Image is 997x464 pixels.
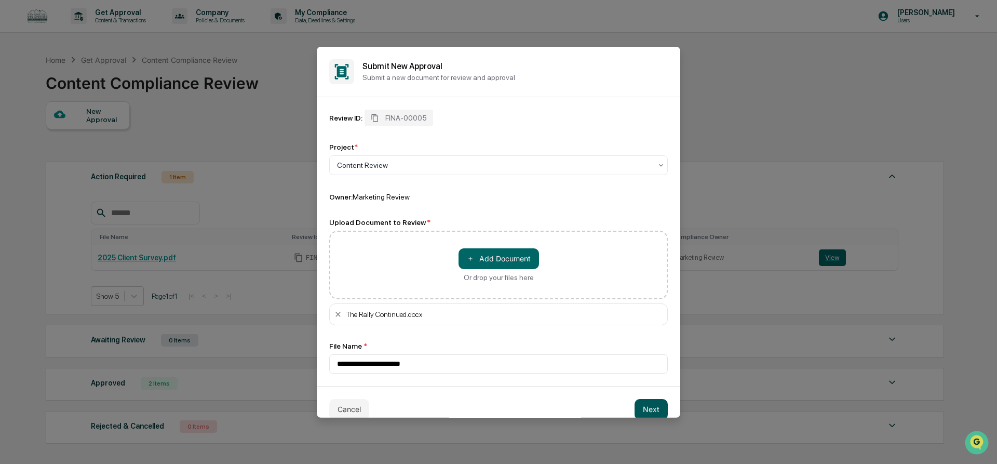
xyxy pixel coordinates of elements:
span: FINA-00005 [385,113,427,122]
a: 🔎Data Lookup [6,147,70,165]
span: Marketing Review [353,192,410,201]
div: 🔎 [10,152,19,160]
span: ＋ [467,254,474,263]
a: 🗄️Attestations [71,127,133,145]
div: The Rally Continued.docx [346,310,663,318]
span: Data Lookup [21,151,65,161]
div: Project [329,142,358,151]
div: Or drop your files here [464,273,534,281]
button: Next [635,399,668,419]
iframe: Open customer support [964,430,992,458]
span: Pylon [103,176,126,184]
span: Preclearance [21,131,67,141]
span: Attestations [86,131,129,141]
img: 1746055101610-c473b297-6a78-478c-a979-82029cc54cd1 [10,79,29,98]
div: 🗄️ [75,132,84,140]
a: 🖐️Preclearance [6,127,71,145]
div: Review ID: [329,113,362,122]
h2: Submit New Approval [362,61,668,71]
p: How can we help? [10,22,189,38]
button: Or drop your files here [459,248,539,269]
a: Powered byPylon [73,176,126,184]
div: Upload Document to Review [329,218,668,226]
div: Start new chat [35,79,170,90]
button: Start new chat [177,83,189,95]
button: Cancel [329,399,369,419]
div: File Name [329,341,668,350]
p: Submit a new document for review and approval [362,73,668,82]
div: 🖐️ [10,132,19,140]
span: Owner: [329,192,353,201]
div: We're available if you need us! [35,90,131,98]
